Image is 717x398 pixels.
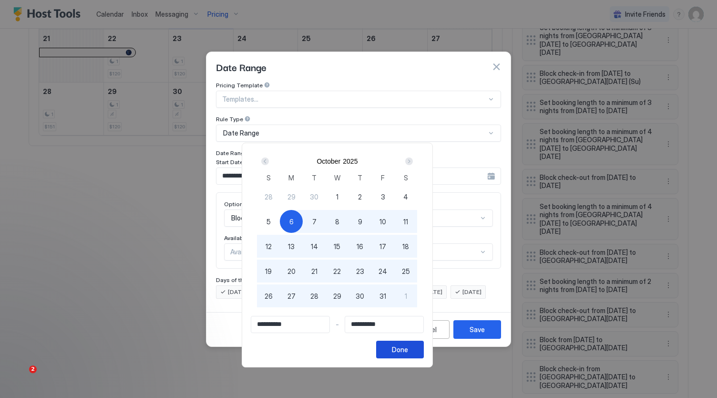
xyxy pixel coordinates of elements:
[280,185,303,208] button: 29
[289,217,294,227] span: 6
[266,241,272,251] span: 12
[265,266,272,276] span: 19
[333,291,341,301] span: 29
[356,266,364,276] span: 23
[394,284,417,307] button: 1
[371,284,394,307] button: 31
[303,284,326,307] button: 28
[336,320,339,329] span: -
[371,235,394,258] button: 17
[348,260,371,283] button: 23
[251,316,329,333] input: Input Field
[379,217,386,227] span: 10
[288,241,295,251] span: 13
[257,210,280,233] button: 5
[356,291,364,301] span: 30
[257,235,280,258] button: 12
[333,266,341,276] span: 22
[394,185,417,208] button: 4
[265,291,273,301] span: 26
[405,291,407,301] span: 1
[303,210,326,233] button: 7
[371,210,394,233] button: 10
[379,241,386,251] span: 17
[317,157,340,165] button: October
[311,241,318,251] span: 14
[257,260,280,283] button: 19
[287,266,296,276] span: 20
[392,345,408,355] div: Done
[402,156,415,167] button: Next
[348,235,371,258] button: 16
[265,192,273,202] span: 28
[266,217,271,227] span: 5
[358,173,362,183] span: T
[326,235,348,258] button: 15
[7,305,198,372] iframe: Intercom notifications message
[280,284,303,307] button: 27
[257,185,280,208] button: 28
[310,192,318,202] span: 30
[343,157,358,165] button: 2025
[266,173,271,183] span: S
[303,260,326,283] button: 21
[394,260,417,283] button: 25
[357,241,363,251] span: 16
[326,185,348,208] button: 1
[379,266,387,276] span: 24
[394,235,417,258] button: 18
[312,173,317,183] span: T
[348,210,371,233] button: 9
[358,217,362,227] span: 9
[280,210,303,233] button: 6
[404,173,408,183] span: S
[381,192,385,202] span: 3
[288,173,294,183] span: M
[311,266,318,276] span: 21
[394,210,417,233] button: 11
[348,185,371,208] button: 2
[348,284,371,307] button: 30
[303,235,326,258] button: 14
[336,192,338,202] span: 1
[326,210,348,233] button: 8
[334,241,340,251] span: 15
[402,241,409,251] span: 18
[259,156,272,167] button: Prev
[334,173,340,183] span: W
[403,192,408,202] span: 4
[303,185,326,208] button: 30
[280,235,303,258] button: 13
[29,366,37,373] span: 2
[381,173,385,183] span: F
[312,217,317,227] span: 7
[326,284,348,307] button: 29
[326,260,348,283] button: 22
[371,260,394,283] button: 24
[402,266,410,276] span: 25
[403,217,408,227] span: 11
[287,291,296,301] span: 27
[345,316,423,333] input: Input Field
[257,284,280,307] button: 26
[310,291,318,301] span: 28
[10,366,32,388] iframe: Intercom live chat
[379,291,386,301] span: 31
[280,260,303,283] button: 20
[287,192,296,202] span: 29
[335,217,339,227] span: 8
[376,341,424,358] button: Done
[371,185,394,208] button: 3
[358,192,362,202] span: 2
